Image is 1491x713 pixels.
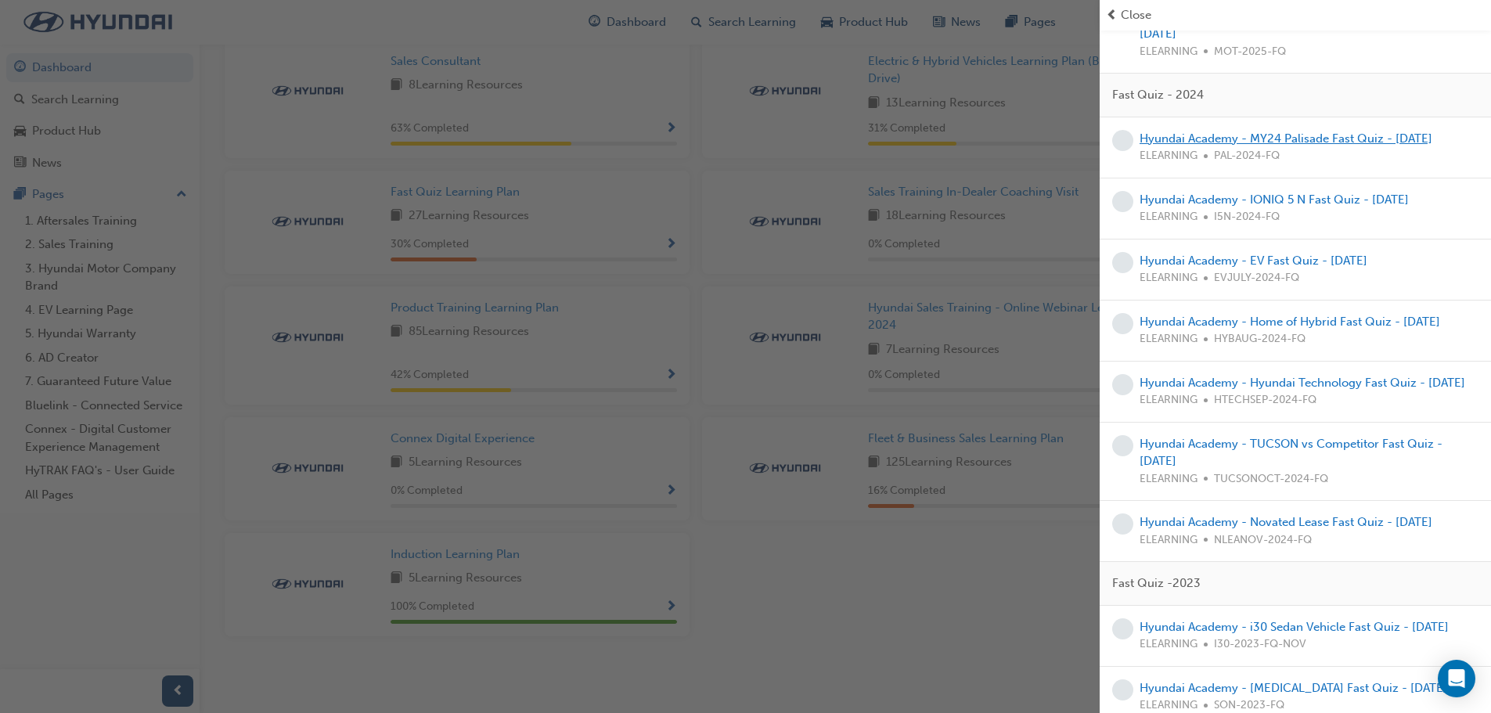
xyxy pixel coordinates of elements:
span: I30-2023-FQ-NOV [1214,636,1306,654]
a: Hyundai Academy - EV Fast Quiz - [DATE] [1140,254,1367,268]
span: ELEARNING [1140,636,1197,654]
span: learningRecordVerb_NONE-icon [1112,679,1133,700]
a: Hyundai Academy - Hyundai Technology Fast Quiz - [DATE] [1140,376,1465,390]
a: Hyundai Academy - Home of Hybrid Fast Quiz - [DATE] [1140,315,1440,329]
span: I5N-2024-FQ [1214,208,1280,226]
span: ELEARNING [1140,470,1197,488]
a: Hyundai Academy - TUCSON vs Competitor Fast Quiz - [DATE] [1140,437,1442,469]
span: learningRecordVerb_NONE-icon [1112,374,1133,395]
span: ELEARNING [1140,269,1197,287]
span: ELEARNING [1140,531,1197,549]
a: Hyundai Academy - Novated Lease Fast Quiz - [DATE] [1140,515,1432,529]
span: MOT-2025-FQ [1214,43,1286,61]
span: learningRecordVerb_NONE-icon [1112,313,1133,334]
span: learningRecordVerb_NONE-icon [1112,435,1133,456]
span: learningRecordVerb_NONE-icon [1112,130,1133,151]
span: learningRecordVerb_NONE-icon [1112,513,1133,535]
span: TUCSONOCT-2024-FQ [1214,470,1328,488]
span: HYBAUG-2024-FQ [1214,330,1306,348]
span: ELEARNING [1140,147,1197,165]
span: EVJULY-2024-FQ [1214,269,1299,287]
span: Fast Quiz - 2024 [1112,86,1204,104]
button: prev-iconClose [1106,6,1485,24]
span: NLEANOV-2024-FQ [1214,531,1312,549]
a: Hyundai Academy - IONIQ 5 N Fast Quiz - [DATE] [1140,193,1409,207]
span: PAL-2024-FQ [1214,147,1280,165]
span: HTECHSEP-2024-FQ [1214,391,1316,409]
span: Close [1121,6,1151,24]
span: prev-icon [1106,6,1118,24]
span: ELEARNING [1140,208,1197,226]
a: Hyundai Academy - i30 Sedan Vehicle Fast Quiz - [DATE] [1140,620,1449,634]
span: learningRecordVerb_NONE-icon [1112,191,1133,212]
div: Open Intercom Messenger [1438,660,1475,697]
a: Hyundai Academy - MY24 Palisade Fast Quiz - [DATE] [1140,131,1432,146]
span: ELEARNING [1140,43,1197,61]
span: learningRecordVerb_NONE-icon [1112,618,1133,639]
a: Hyundai Academy - [MEDICAL_DATA] Fast Quiz - [DATE] [1140,681,1447,695]
span: ELEARNING [1140,391,1197,409]
span: Fast Quiz -2023 [1112,574,1201,592]
span: ELEARNING [1140,330,1197,348]
span: learningRecordVerb_NONE-icon [1112,252,1133,273]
